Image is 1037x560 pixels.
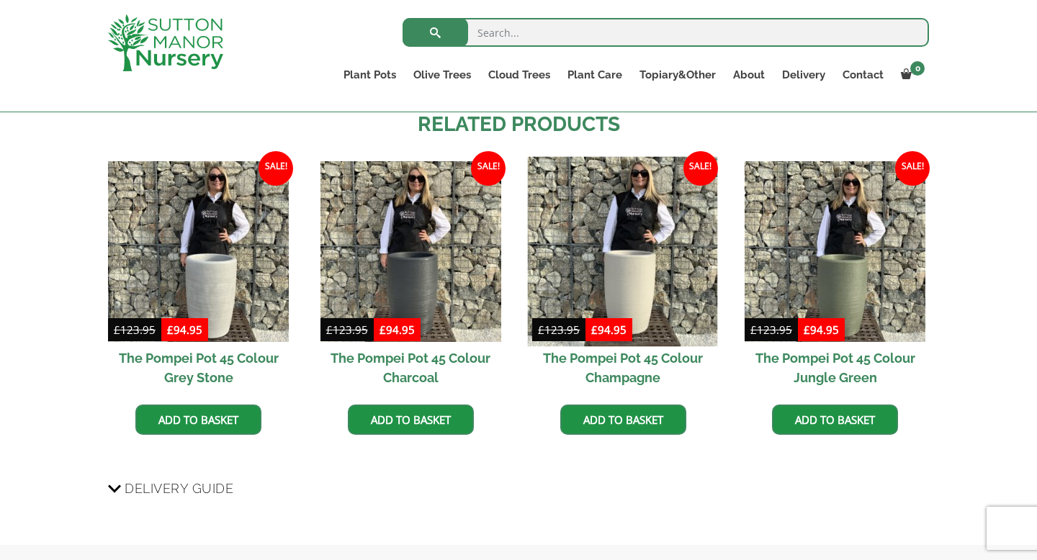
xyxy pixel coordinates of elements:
[750,322,757,337] span: £
[114,322,156,337] bdi: 123.95
[167,322,202,337] bdi: 94.95
[108,161,289,342] img: The Pompei Pot 45 Colour Grey Stone
[326,322,368,337] bdi: 123.95
[259,151,293,186] span: Sale!
[772,405,898,435] a: Add to basket: “The Pompei Pot 45 Colour Jungle Green”
[892,65,929,85] a: 0
[471,151,506,186] span: Sale!
[724,65,773,85] a: About
[380,322,386,337] span: £
[532,342,713,394] h2: The Pompei Pot 45 Colour Champagne
[320,342,501,394] h2: The Pompei Pot 45 Colour Charcoal
[804,322,810,337] span: £
[348,405,474,435] a: Add to basket: “The Pompei Pot 45 Colour Charcoal”
[320,161,501,342] img: The Pompei Pot 45 Colour Charcoal
[320,161,501,394] a: Sale! The Pompei Pot 45 Colour Charcoal
[335,65,405,85] a: Plant Pots
[591,322,627,337] bdi: 94.95
[745,161,925,342] img: The Pompei Pot 45 Colour Jungle Green
[834,65,892,85] a: Contact
[108,14,223,71] img: logo
[528,156,718,346] img: The Pompei Pot 45 Colour Champagne
[804,322,839,337] bdi: 94.95
[773,65,834,85] a: Delivery
[480,65,559,85] a: Cloud Trees
[591,322,598,337] span: £
[895,151,930,186] span: Sale!
[631,65,724,85] a: Topiary&Other
[108,342,289,394] h2: The Pompei Pot 45 Colour Grey Stone
[750,322,792,337] bdi: 123.95
[405,65,480,85] a: Olive Trees
[745,342,925,394] h2: The Pompei Pot 45 Colour Jungle Green
[135,405,261,435] a: Add to basket: “The Pompei Pot 45 Colour Grey Stone”
[167,322,174,337] span: £
[745,161,925,394] a: Sale! The Pompei Pot 45 Colour Jungle Green
[559,65,631,85] a: Plant Care
[538,322,544,337] span: £
[910,61,925,76] span: 0
[538,322,580,337] bdi: 123.95
[108,109,929,140] h2: Related products
[114,322,120,337] span: £
[108,161,289,394] a: Sale! The Pompei Pot 45 Colour Grey Stone
[380,322,415,337] bdi: 94.95
[683,151,718,186] span: Sale!
[560,405,686,435] a: Add to basket: “The Pompei Pot 45 Colour Champagne”
[125,475,233,502] span: Delivery Guide
[403,18,929,47] input: Search...
[326,322,333,337] span: £
[532,161,713,394] a: Sale! The Pompei Pot 45 Colour Champagne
